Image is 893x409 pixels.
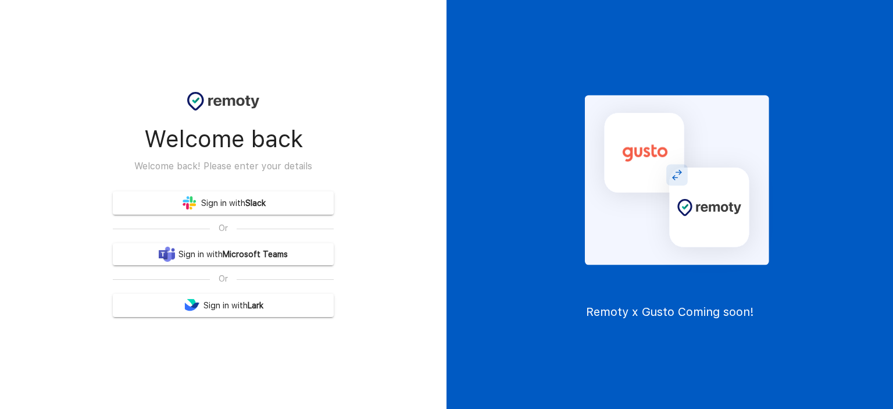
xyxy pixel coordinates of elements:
[113,294,334,317] a: Sign in withLark
[144,126,303,153] div: Welcome back
[553,90,787,274] img: remoty_x_gusto.svg
[113,191,334,215] a: Sign in withSlack
[134,158,312,175] div: Welcome back! Please enter your details
[248,298,263,313] b: Lark
[159,247,175,262] img: Sign in with Slack
[187,92,259,111] img: remoty_dark.svg
[210,273,237,285] span: Or
[245,196,266,211] b: Slack
[181,195,198,211] img: Sign in with Slack
[586,305,754,319] div: Remoty x Gusto Coming soon!
[223,247,288,262] b: Microsoft Teams
[184,297,200,314] img: Sign in with Lark
[210,222,237,234] span: Or
[113,243,334,265] a: Sign in withMicrosoft Teams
